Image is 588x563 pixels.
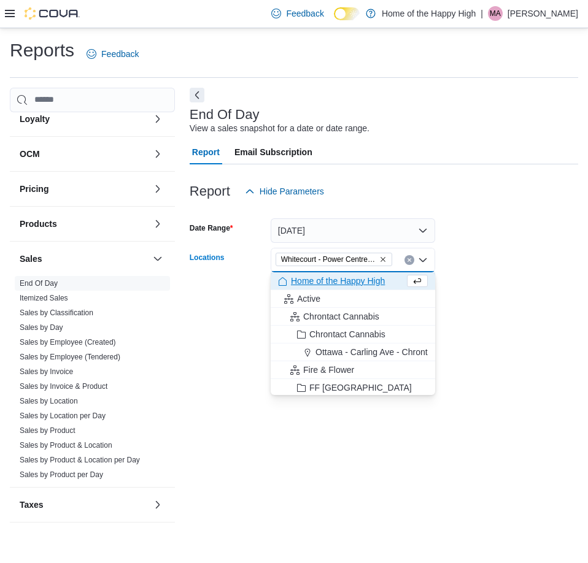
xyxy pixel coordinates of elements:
button: Next [190,88,204,102]
button: Home of the Happy High [271,272,435,290]
h3: Sales [20,253,42,265]
span: Home of the Happy High [291,275,385,287]
a: Feedback [82,42,144,66]
label: Date Range [190,223,233,233]
button: Loyalty [20,113,148,125]
h3: Loyalty [20,113,50,125]
span: Fire & Flower [303,364,354,376]
button: Close list of options [418,255,428,265]
button: Chrontact Cannabis [271,326,435,343]
button: Sales [20,253,148,265]
span: MA [490,6,501,21]
button: Fire & Flower [271,361,435,379]
input: Dark Mode [334,7,360,20]
p: Home of the Happy High [382,6,476,21]
span: Sales by Product & Location per Day [20,455,140,465]
button: Hide Parameters [240,179,329,204]
a: Itemized Sales [20,294,68,302]
h1: Reports [10,38,74,63]
button: OCM [20,148,148,160]
a: Sales by Product [20,426,75,435]
h3: Products [20,218,57,230]
span: Report [192,140,220,164]
a: Sales by Location per Day [20,412,106,420]
span: Ottawa - Carling Ave - Chrontact Cannabis [315,346,478,358]
a: Sales by Employee (Tendered) [20,353,120,361]
span: Email Subscription [234,140,312,164]
span: Whitecourt - Power Centre - Fire & Flower [276,253,392,266]
h3: Report [190,184,230,199]
span: Chrontact Cannabis [309,328,385,340]
label: Locations [190,253,225,262]
button: Active [271,290,435,308]
span: Whitecourt - Power Centre - Fire & Flower [281,253,377,266]
button: Chrontact Cannabis [271,308,435,326]
a: Sales by Day [20,323,63,332]
span: Feedback [286,7,323,20]
a: Sales by Employee (Created) [20,338,116,347]
h3: Taxes [20,499,44,511]
a: Sales by Product & Location per Day [20,456,140,464]
div: Sales [10,276,175,487]
span: Sales by Invoice [20,367,73,377]
button: Taxes [20,499,148,511]
h3: End Of Day [190,107,260,122]
span: Sales by Product [20,426,75,435]
p: | [481,6,483,21]
h3: OCM [20,148,40,160]
button: Products [150,216,165,231]
button: Taxes [150,497,165,512]
button: Loyalty [150,112,165,126]
button: Sales [150,251,165,266]
span: Chrontact Cannabis [303,310,379,323]
a: Sales by Classification [20,308,93,317]
div: Monica Arychuk [488,6,503,21]
div: View a sales snapshot for a date or date range. [190,122,369,135]
p: [PERSON_NAME] [508,6,578,21]
span: Sales by Employee (Tendered) [20,352,120,362]
button: Ottawa - Carling Ave - Chrontact Cannabis [271,343,435,361]
button: FF [GEOGRAPHIC_DATA] [271,379,435,397]
span: Hide Parameters [260,185,324,197]
a: End Of Day [20,279,58,288]
a: Sales by Invoice & Product [20,382,107,391]
span: Itemized Sales [20,293,68,303]
button: Products [20,218,148,230]
span: End Of Day [20,278,58,288]
span: Sales by Classification [20,308,93,318]
span: Sales by Product & Location [20,440,112,450]
button: Clear input [404,255,414,265]
a: Sales by Product & Location [20,441,112,450]
button: Pricing [20,183,148,195]
h3: Pricing [20,183,48,195]
span: Sales by Product per Day [20,470,103,480]
span: FF [GEOGRAPHIC_DATA] [309,381,412,394]
button: Pricing [150,182,165,196]
button: Remove Whitecourt - Power Centre - Fire & Flower from selection in this group [379,256,387,263]
span: Sales by Location [20,396,78,406]
span: Sales by Employee (Created) [20,337,116,347]
span: Feedback [101,48,139,60]
a: Sales by Product per Day [20,470,103,479]
a: Sales by Location [20,397,78,405]
span: Active [297,293,320,305]
button: OCM [150,147,165,161]
a: Sales by Invoice [20,367,73,376]
button: [DATE] [271,218,435,243]
span: Sales by Location per Day [20,411,106,421]
img: Cova [25,7,80,20]
a: Feedback [266,1,328,26]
